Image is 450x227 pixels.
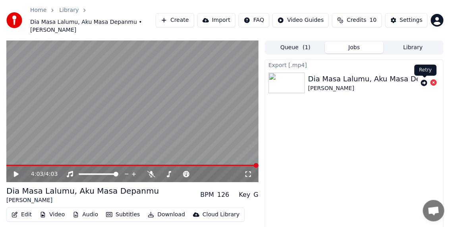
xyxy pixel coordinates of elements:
div: G [254,190,259,200]
span: Dia Masa Lalumu, Aku Masa Depanmu • [PERSON_NAME] [30,18,156,34]
button: Queue [266,42,325,53]
div: Dia Masa Lalumu, Aku Masa Depanmu [6,185,159,196]
img: youka [6,12,22,28]
button: Download [145,209,188,220]
button: Jobs [325,42,384,53]
a: Home [30,6,46,14]
span: ( 1 ) [303,44,311,52]
div: Open chat [423,200,444,221]
button: Settings [385,13,428,27]
button: Audio [70,209,101,220]
div: Cloud Library [203,211,239,219]
button: Video Guides [272,13,329,27]
button: FAQ [239,13,269,27]
div: Settings [400,16,423,24]
nav: breadcrumb [30,6,156,34]
button: Subtitles [103,209,143,220]
button: Create [156,13,194,27]
div: Key [239,190,251,200]
button: Import [197,13,236,27]
div: [PERSON_NAME] [6,196,159,204]
div: Retry [415,65,437,76]
span: Credits [347,16,366,24]
span: 10 [370,16,377,24]
span: 4:03 [31,170,43,178]
div: / [31,170,50,178]
div: 126 [217,190,230,200]
div: Dia Masa Lalumu, Aku Masa Depanmu [308,73,446,85]
div: BPM [201,190,214,200]
div: [PERSON_NAME] [308,85,446,92]
button: Edit [8,209,35,220]
span: 4:03 [45,170,58,178]
button: Video [37,209,68,220]
div: Export [.mp4] [265,60,443,69]
button: Credits10 [332,13,382,27]
a: Library [59,6,79,14]
button: Library [384,42,442,53]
